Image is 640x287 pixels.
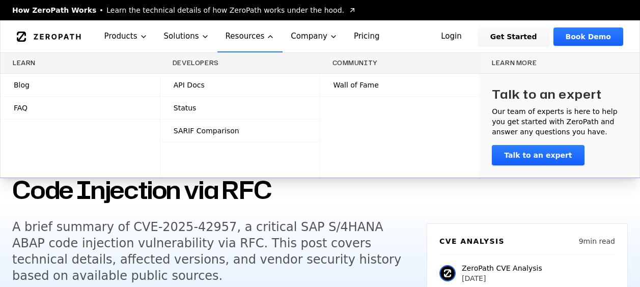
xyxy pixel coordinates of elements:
[492,106,627,137] p: Our team of experts is here to help you get started with ZeroPath and answer any questions you have.
[346,20,388,52] a: Pricing
[173,59,308,67] h3: Developers
[553,27,623,46] a: Book Demo
[12,5,96,15] span: How ZeroPath Works
[160,97,320,119] a: Status
[332,59,467,67] h3: Community
[12,5,356,15] a: How ZeroPath WorksLearn the technical details of how ZeroPath works under the hood.
[320,74,480,96] a: Wall of Fame
[429,27,474,46] a: Login
[492,145,584,165] a: Talk to an expert
[13,59,148,67] h3: Learn
[174,80,205,90] span: API Docs
[174,126,239,136] span: SARIF Comparison
[492,86,602,102] h3: Talk to an expert
[439,236,505,246] h6: CVE Analysis
[14,80,30,90] span: Blog
[12,219,403,284] h5: A brief summary of CVE-2025-42957, a critical SAP S/4HANA ABAP code injection vulnerability via R...
[283,20,346,52] button: Company
[1,74,160,96] a: Blog
[14,103,27,113] span: FAQ
[156,20,217,52] button: Solutions
[579,236,615,246] p: 9 min read
[492,59,627,67] h3: Learn more
[106,5,344,15] span: Learn the technical details of how ZeroPath works under the hood.
[439,265,456,281] img: ZeroPath CVE Analysis
[217,20,283,52] button: Resources
[478,27,549,46] a: Get Started
[174,103,197,113] span: Status
[96,20,156,52] button: Products
[462,273,542,283] p: [DATE]
[462,263,542,273] p: ZeroPath CVE Analysis
[333,80,379,90] span: Wall of Fame
[160,120,320,142] a: SARIF Comparison
[1,97,160,119] a: FAQ
[160,74,320,96] a: API Docs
